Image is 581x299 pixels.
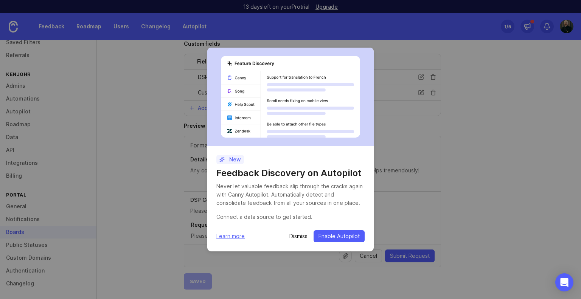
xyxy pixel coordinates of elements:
[216,232,245,240] a: Learn more
[289,232,308,240] button: Dismiss
[216,213,365,221] div: Connect a data source to get started.
[555,273,573,291] div: Open Intercom Messenger
[318,232,360,240] span: Enable Autopilot
[219,156,241,163] p: New
[216,167,365,179] h1: Feedback Discovery on Autopilot
[216,182,365,207] div: Never let valuable feedback slip through the cracks again with Canny Autopilot. Automatically det...
[221,56,360,138] img: autopilot-456452bdd303029aca878276f8eef889.svg
[314,230,365,242] button: Enable Autopilot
